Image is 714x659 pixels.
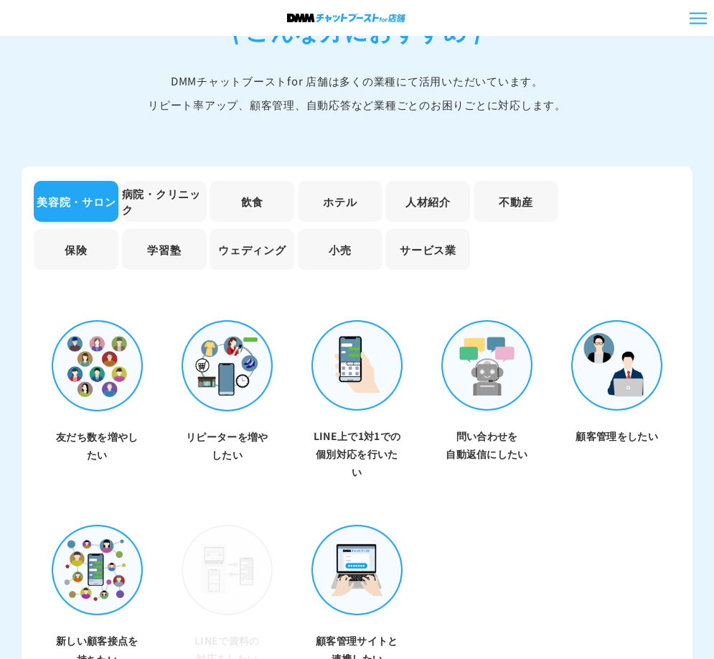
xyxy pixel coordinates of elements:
li: ウェディング [210,229,294,270]
li: 飲食 [210,181,294,222]
p: DMMチャットブーストfor 店舗は多くの業種にて活用いただいています。 リピート率アップ、顧客管理、自動応答など業種ごとのお困りごとに対応します。 [22,69,692,116]
h3: LINE上で1対1での 個別対応を行いたい [311,427,403,482]
li: 人材紹介 [385,181,470,222]
li: ホテル [298,181,382,222]
li: 病院・クリニック [122,181,207,222]
h3: 顧客管理をしたい [571,427,662,445]
li: 保険 [34,229,118,270]
h3: 問い合わせを 自動返信にしたい [441,427,532,463]
img: ロゴ [287,14,405,22]
li: サービス業 [385,229,470,270]
li: 美容院・サロン [34,181,118,222]
h3: 友だち数を増やしたい [52,428,143,464]
li: 小売 [298,229,382,270]
h3: リピーターを増やしたい [182,428,273,464]
li: 不動産 [474,181,558,222]
li: 学習塾 [122,229,207,270]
